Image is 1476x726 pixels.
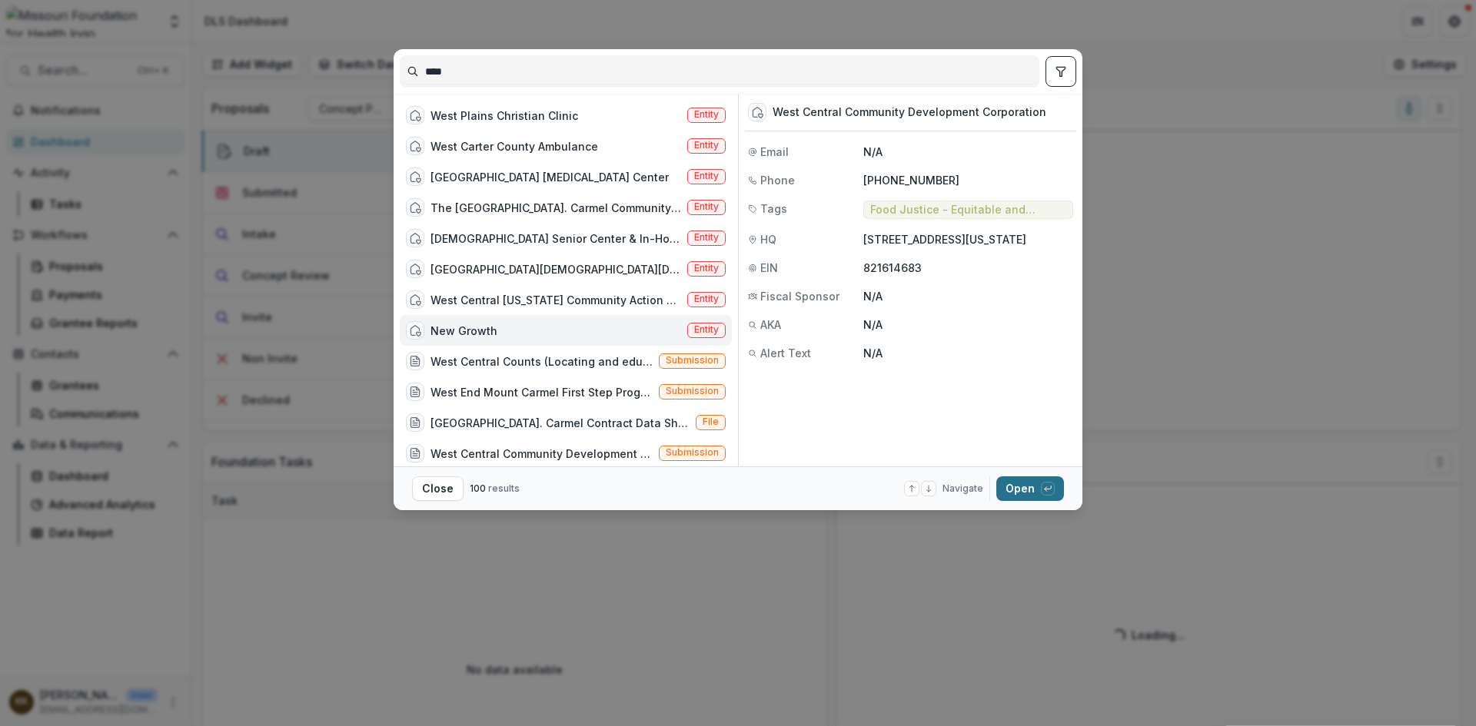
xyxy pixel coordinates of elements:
span: 100 [470,482,486,494]
span: Entity [694,263,719,273]
div: The [GEOGRAPHIC_DATA]. Carmel Community Outreach Ctr. [430,200,681,216]
span: Navigate [942,482,983,496]
span: Entity [694,232,719,243]
div: West Carter County Ambulance [430,138,598,154]
span: Email [760,144,789,160]
div: West End Mount Carmel First Step Program (West End Mount Carmel First Step Program: To provide su... [430,384,653,400]
span: Fiscal Sponsor [760,288,839,304]
div: New Growth [430,323,497,339]
span: File [703,416,719,427]
span: Entity [694,109,719,120]
span: Entity [694,201,719,212]
div: West Central Community Development Corporation - [DATE] - [DATE] Seeding Equitable and Sustainabl... [430,446,653,462]
p: N/A [863,144,1073,160]
span: AKA [760,317,781,333]
p: 821614683 [863,260,1073,276]
div: West Central Community Development Corporation [773,106,1046,119]
p: N/A [863,288,1073,304]
span: Submission [666,386,719,396]
span: Submission [666,355,719,366]
span: Alert Text [760,345,811,361]
span: Entity [694,140,719,151]
p: N/A [863,317,1073,333]
div: West Plains Christian Clinic [430,108,578,124]
div: West Central [US_STATE] Community Action Agency [430,292,681,308]
span: EIN [760,260,778,276]
span: Entity [694,293,719,304]
button: Close [412,476,464,501]
div: [DEMOGRAPHIC_DATA] Senior Center & In-Home Care Program [430,230,681,247]
span: Food Justice - Equitable and Resilient Food Systems [870,204,1066,217]
span: Entity [694,171,719,181]
div: [GEOGRAPHIC_DATA][DEMOGRAPHIC_DATA][DEMOGRAPHIC_DATA] [430,261,681,277]
span: Phone [760,172,795,188]
div: West Central Counts (Locating and educating people in the [GEOGRAPHIC_DATA], [GEOGRAPHIC_DATA], a... [430,353,653,370]
span: results [488,482,520,494]
p: [STREET_ADDRESS][US_STATE] [863,231,1073,247]
p: N/A [863,345,1073,361]
button: toggle filters [1045,56,1076,87]
p: [PHONE_NUMBER] [863,172,1073,188]
span: Entity [694,324,719,335]
span: Submission [666,447,719,458]
div: [GEOGRAPHIC_DATA] [MEDICAL_DATA] Center [430,169,669,185]
button: Open [996,476,1064,501]
span: HQ [760,231,776,247]
div: [GEOGRAPHIC_DATA]. Carmel Contract Data Sheet.doc [430,415,690,431]
span: Tags [760,201,787,217]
